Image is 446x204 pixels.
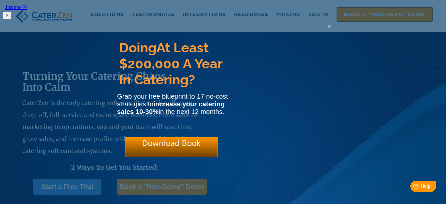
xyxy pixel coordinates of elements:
[142,137,201,148] span: Download Book
[387,178,439,197] iframe: Help widget launcher
[125,137,218,157] div: Download Book
[117,93,228,115] span: Grab your free blueprint to 17 no-cost strategies to in the next 12 months.
[328,23,331,30] span: x
[117,100,225,115] strong: increase your catering sales 10-30%
[119,40,156,55] span: Doing
[119,40,222,87] span: At Least $200,000 A Year In Catering?
[3,12,12,19] button: ✕
[324,23,335,37] div: x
